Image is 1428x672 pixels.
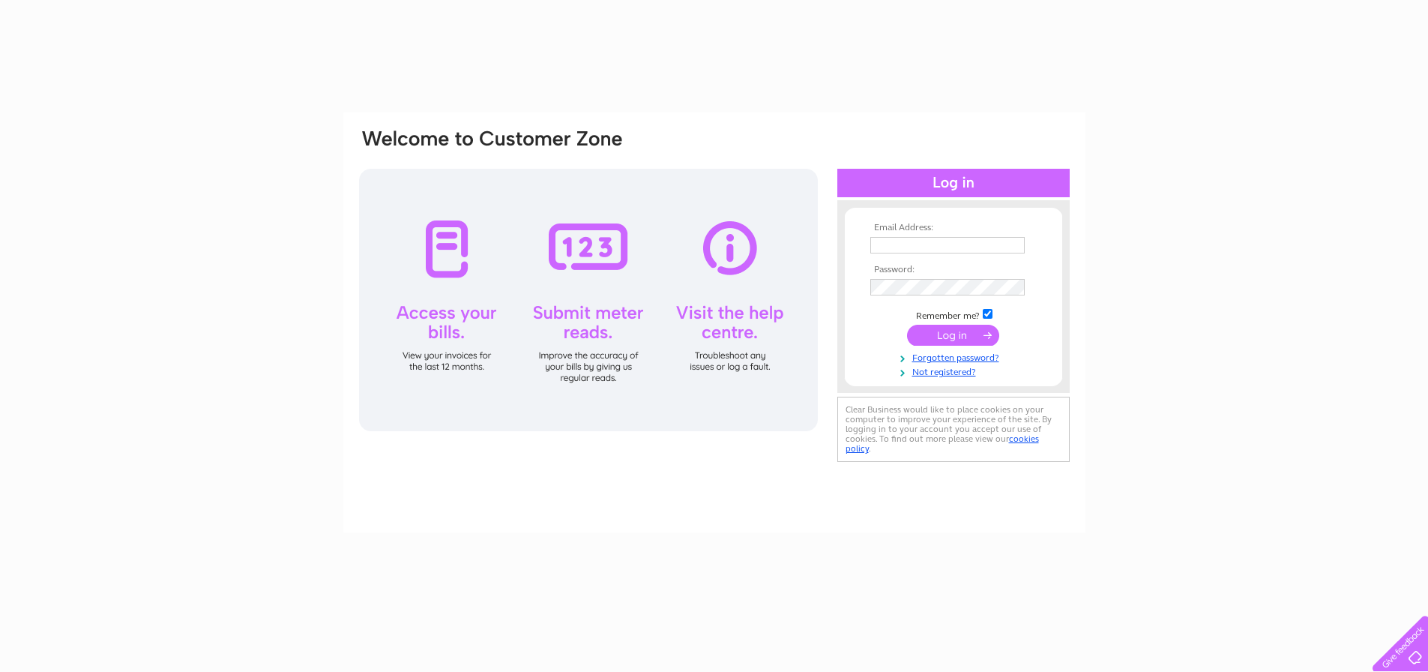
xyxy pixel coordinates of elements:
a: Forgotten password? [870,349,1040,364]
th: Password: [867,265,1040,275]
a: cookies policy [846,433,1039,454]
th: Email Address: [867,223,1040,233]
a: Not registered? [870,364,1040,378]
div: Clear Business would like to place cookies on your computer to improve your experience of the sit... [837,397,1070,462]
input: Submit [907,325,999,346]
td: Remember me? [867,307,1040,322]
